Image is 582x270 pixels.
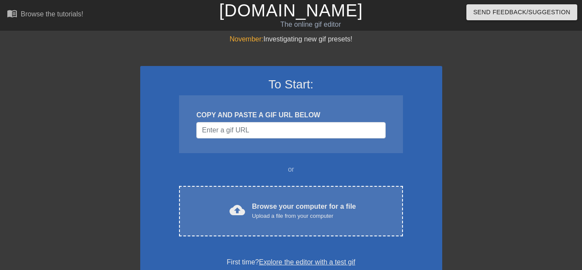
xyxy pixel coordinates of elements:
[140,34,442,44] div: Investigating new gif presets!
[219,1,363,20] a: [DOMAIN_NAME]
[198,19,423,30] div: The online gif editor
[196,122,385,138] input: Username
[163,164,420,175] div: or
[259,258,355,266] a: Explore the editor with a test gif
[21,10,83,18] div: Browse the tutorials!
[151,77,431,92] h3: To Start:
[252,201,356,220] div: Browse your computer for a file
[466,4,577,20] button: Send Feedback/Suggestion
[7,8,17,19] span: menu_book
[230,35,263,43] span: November:
[196,110,385,120] div: COPY AND PASTE A GIF URL BELOW
[151,257,431,267] div: First time?
[473,7,570,18] span: Send Feedback/Suggestion
[7,8,83,22] a: Browse the tutorials!
[252,212,356,220] div: Upload a file from your computer
[230,202,245,218] span: cloud_upload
